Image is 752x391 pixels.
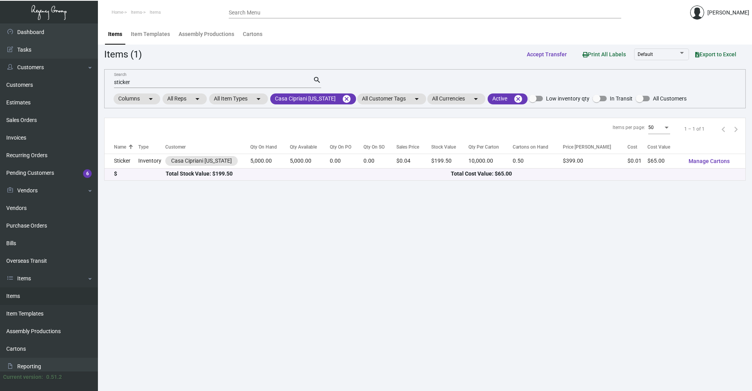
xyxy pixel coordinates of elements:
[431,143,468,151] div: Stock Value
[682,154,736,168] button: Manage Cartons
[427,93,485,104] mat-chip: All Currencies
[114,93,160,104] mat-chip: Columns
[166,170,451,178] div: Total Stock Value: $199.50
[209,93,268,104] mat-chip: All Item Types
[513,154,563,168] td: 0.50
[150,10,161,15] span: Items
[138,143,148,151] div: Type
[648,125,670,131] mat-select: Items per page:
[730,123,742,135] button: Next page
[412,94,421,104] mat-icon: arrow_drop_down
[193,94,202,104] mat-icon: arrow_drop_down
[114,143,126,151] div: Name
[250,143,290,151] div: Qty On Hand
[357,93,426,104] mat-chip: All Customer Tags
[563,143,611,151] div: Price [PERSON_NAME]
[342,94,351,104] mat-icon: cancel
[627,143,647,151] div: Cost
[250,154,290,168] td: 5,000.00
[104,47,142,61] div: Items (1)
[690,5,704,20] img: admin@bootstrapmaster.com
[627,143,637,151] div: Cost
[396,143,431,151] div: Sales Price
[431,143,456,151] div: Stock Value
[546,94,589,103] span: Low inventory qty
[114,170,166,178] div: $
[527,51,567,57] span: Accept Transfer
[647,154,682,168] td: $65.00
[290,143,317,151] div: Qty Available
[112,10,123,15] span: Home
[521,47,573,61] button: Accept Transfer
[513,143,548,151] div: Cartons on Hand
[138,143,165,151] div: Type
[171,157,232,165] div: Casa Cipriani [US_STATE]
[396,143,419,151] div: Sales Price
[330,143,351,151] div: Qty On PO
[471,94,481,104] mat-icon: arrow_drop_down
[707,9,749,17] div: [PERSON_NAME]
[108,30,122,38] div: Items
[105,154,138,168] td: Sticker
[576,47,632,61] button: Print All Labels
[165,140,250,154] th: Customer
[290,154,330,168] td: 5,000.00
[290,143,330,151] div: Qty Available
[689,158,730,164] span: Manage Cartons
[163,93,207,104] mat-chip: All Reps
[131,30,170,38] div: Item Templates
[46,373,62,381] div: 0.51.2
[610,94,633,103] span: In Transit
[330,143,363,151] div: Qty On PO
[684,126,705,133] div: 1 – 1 of 1
[3,373,43,381] div: Current version:
[146,94,155,104] mat-icon: arrow_drop_down
[563,154,627,168] td: $399.00
[396,154,431,168] td: $0.04
[270,93,356,104] mat-chip: Casa Cipriani [US_STATE]
[250,143,277,151] div: Qty On Hand
[451,170,736,178] div: Total Cost Value: $65.00
[513,94,523,104] mat-icon: cancel
[627,154,647,168] td: $0.01
[114,143,138,151] div: Name
[695,51,736,57] span: Export to Excel
[431,154,468,168] td: $199.50
[363,143,396,151] div: Qty On SO
[653,94,687,103] span: All Customers
[330,154,363,168] td: 0.00
[254,94,263,104] mat-icon: arrow_drop_down
[363,154,396,168] td: 0.00
[582,51,626,57] span: Print All Labels
[131,10,142,15] span: Items
[717,123,730,135] button: Previous page
[488,93,528,104] mat-chip: Active
[647,143,682,151] div: Cost Value
[613,124,645,131] div: Items per page:
[638,52,653,57] span: Default
[179,30,234,38] div: Assembly Productions
[513,143,563,151] div: Cartons on Hand
[138,154,165,168] td: Inventory
[468,154,513,168] td: 10,000.00
[468,143,513,151] div: Qty Per Carton
[647,143,670,151] div: Cost Value
[563,143,627,151] div: Price [PERSON_NAME]
[468,143,499,151] div: Qty Per Carton
[648,125,654,130] span: 50
[363,143,385,151] div: Qty On SO
[243,30,262,38] div: Cartons
[689,47,743,61] button: Export to Excel
[313,75,321,85] mat-icon: search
